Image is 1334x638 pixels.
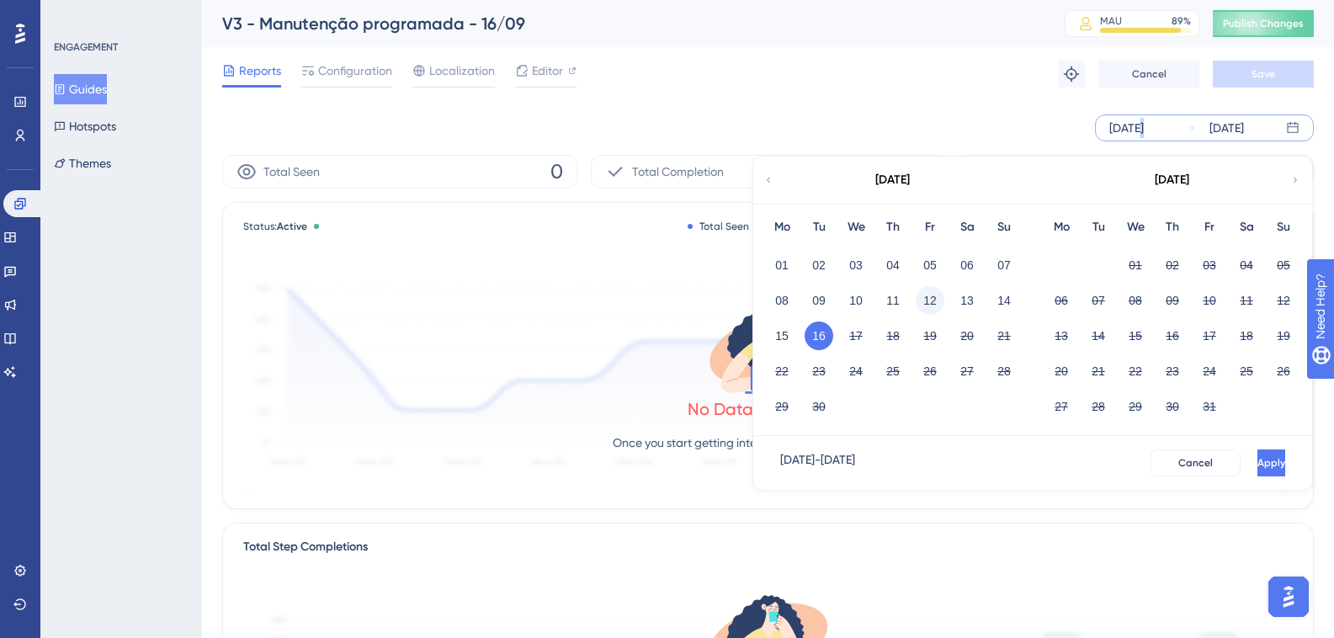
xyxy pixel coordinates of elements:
button: 08 [1121,286,1150,315]
div: Sa [949,217,986,237]
button: 22 [1121,357,1150,385]
button: 05 [1269,251,1298,279]
iframe: UserGuiding AI Assistant Launcher [1263,572,1314,622]
div: [DATE] [1109,118,1144,138]
span: Cancel [1132,67,1167,81]
span: Active [277,221,307,232]
button: 16 [805,322,833,350]
div: Sa [1228,217,1265,237]
button: 04 [879,251,907,279]
span: Localization [429,61,495,81]
div: Th [1154,217,1191,237]
span: Total Seen [263,162,320,182]
button: 20 [953,322,981,350]
button: 26 [916,357,944,385]
button: Hotspots [54,111,116,141]
button: 31 [1195,392,1224,421]
span: Editor [532,61,563,81]
button: 16 [1158,322,1187,350]
button: 29 [768,392,796,421]
div: Tu [1080,217,1117,237]
button: 14 [1084,322,1113,350]
button: Themes [54,148,111,178]
button: Publish Changes [1213,10,1314,37]
button: 02 [805,251,833,279]
div: 89 % [1172,14,1191,28]
div: Su [986,217,1023,237]
span: Configuration [318,61,392,81]
button: 27 [953,357,981,385]
div: Tu [800,217,837,237]
button: 04 [1232,251,1261,279]
button: 21 [1084,357,1113,385]
button: 09 [1158,286,1187,315]
button: 03 [842,251,870,279]
button: 23 [805,357,833,385]
button: 03 [1195,251,1224,279]
button: 15 [768,322,796,350]
button: 30 [805,392,833,421]
button: 14 [990,286,1018,315]
button: 10 [842,286,870,315]
span: Cancel [1178,456,1213,470]
button: 17 [1195,322,1224,350]
button: 01 [1121,251,1150,279]
button: 24 [1195,357,1224,385]
div: [DATE] [875,170,910,190]
button: 11 [879,286,907,315]
button: 15 [1121,322,1150,350]
div: Mo [1043,217,1080,237]
div: Th [874,217,911,237]
div: We [837,217,874,237]
div: ENGAGEMENT [54,40,118,54]
button: 26 [1269,357,1298,385]
button: 17 [842,322,870,350]
button: 07 [1084,286,1113,315]
button: 27 [1047,392,1076,421]
button: Cancel [1098,61,1199,88]
div: Fr [911,217,949,237]
button: 02 [1158,251,1187,279]
button: Save [1213,61,1314,88]
button: 11 [1232,286,1261,315]
button: 12 [1269,286,1298,315]
button: 30 [1158,392,1187,421]
button: 06 [953,251,981,279]
button: Guides [54,74,107,104]
button: 24 [842,357,870,385]
div: MAU [1100,14,1122,28]
button: 19 [916,322,944,350]
button: 25 [1232,357,1261,385]
button: 12 [916,286,944,315]
button: 13 [953,286,981,315]
button: 20 [1047,357,1076,385]
button: 21 [990,322,1018,350]
span: Total Completion [632,162,724,182]
button: 18 [879,322,907,350]
div: [DATE] [1155,170,1189,190]
div: No Data to Show Yet [688,397,849,421]
div: [DATE] [1209,118,1244,138]
button: 06 [1047,286,1076,315]
div: Total Step Completions [243,537,368,557]
div: Total Seen [688,220,749,233]
button: 28 [990,357,1018,385]
div: Mo [763,217,800,237]
button: 22 [768,357,796,385]
button: 05 [916,251,944,279]
div: Su [1265,217,1302,237]
button: 08 [768,286,796,315]
span: Need Help? [40,4,105,24]
button: 25 [879,357,907,385]
span: Apply [1257,456,1285,470]
button: 23 [1158,357,1187,385]
div: Fr [1191,217,1228,237]
button: 29 [1121,392,1150,421]
button: 13 [1047,322,1076,350]
div: V3 - Manutenção programada - 16/09 [222,12,1023,35]
div: We [1117,217,1154,237]
span: Save [1252,67,1275,81]
span: Status: [243,220,307,233]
